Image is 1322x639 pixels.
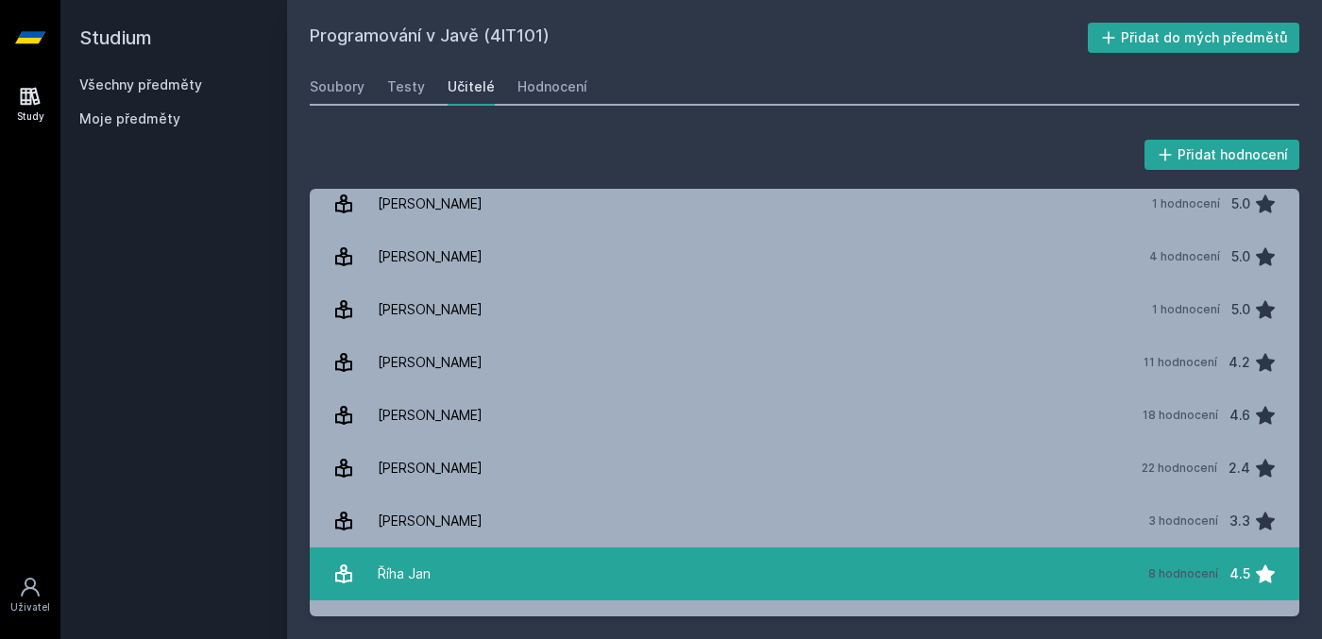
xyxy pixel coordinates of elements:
a: [PERSON_NAME] 18 hodnocení 4.6 [310,389,1299,442]
div: 18 hodnocení [1143,408,1218,423]
div: 1 hodnocení [1152,302,1220,317]
div: [PERSON_NAME] [378,238,483,276]
div: [PERSON_NAME] [378,502,483,540]
div: Uživatel [10,600,50,614]
div: [PERSON_NAME] [378,291,483,328]
a: Všechny předměty [79,76,202,92]
div: Testy [387,77,425,96]
div: [PERSON_NAME] [378,344,483,381]
div: Study [17,109,44,124]
div: 11 hodnocení [1144,355,1217,370]
div: 4.5 [1229,555,1250,593]
div: Říha Jan [378,555,431,593]
a: Study [4,76,57,133]
a: [PERSON_NAME] 22 hodnocení 2.4 [310,442,1299,495]
a: Uživatel [4,566,57,624]
div: 3 hodnocení [1148,513,1218,529]
div: 22 hodnocení [1142,461,1217,476]
button: Přidat do mých předmětů [1088,23,1300,53]
a: [PERSON_NAME] 1 hodnocení 5.0 [310,283,1299,336]
div: [PERSON_NAME] [378,449,483,487]
div: 5.0 [1231,238,1250,276]
a: Říha Jan 8 hodnocení 4.5 [310,547,1299,600]
div: [PERSON_NAME] [378,185,483,223]
a: Učitelé [448,68,495,106]
div: 2.4 [1229,449,1250,487]
div: 4.2 [1229,344,1250,381]
div: 5.0 [1231,185,1250,223]
div: [PERSON_NAME] [378,396,483,434]
a: Soubory [310,68,364,106]
div: 3.3 [1229,502,1250,540]
a: Hodnocení [517,68,587,106]
a: Testy [387,68,425,106]
span: Moje předměty [79,109,180,128]
div: Učitelé [448,77,495,96]
div: 1 hodnocení [1152,196,1220,211]
div: Hodnocení [517,77,587,96]
a: [PERSON_NAME] 3 hodnocení 3.3 [310,495,1299,547]
div: Soubory [310,77,364,96]
a: [PERSON_NAME] 11 hodnocení 4.2 [310,336,1299,389]
div: 8 hodnocení [1148,566,1218,581]
button: Přidat hodnocení [1144,140,1300,170]
div: 5.0 [1231,291,1250,328]
div: 4.6 [1229,396,1250,434]
a: [PERSON_NAME] 1 hodnocení 5.0 [310,177,1299,230]
h2: Programování v Javě (4IT101) [310,23,1088,53]
a: [PERSON_NAME] 4 hodnocení 5.0 [310,230,1299,283]
div: 4 hodnocení [1149,249,1220,264]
